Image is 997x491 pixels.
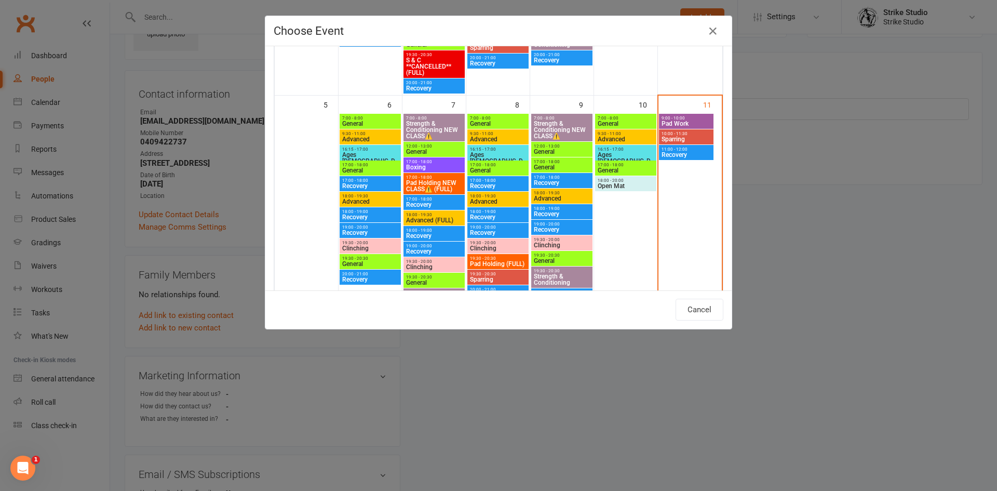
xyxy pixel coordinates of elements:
span: Sparring [469,276,527,283]
span: Strength & Conditioning NEW CLASS⚠️ [533,121,590,139]
span: Advanced [469,136,527,142]
span: 7:00 - 8:00 [406,116,463,121]
span: Recovery [469,60,527,67]
span: General [406,280,463,286]
span: 20:00 - 21:00 [342,272,399,276]
span: Strength & Conditioning [533,273,590,286]
span: 18:00 - 19:30 [342,194,399,198]
iframe: Intercom live chat [10,456,35,481]
span: Advanced [533,195,590,202]
span: General [406,149,463,155]
span: 16:15 - 17:00 [469,147,527,152]
span: 16:15 - 17:00 [597,147,654,152]
span: Recovery [342,276,399,283]
span: Clinching [533,242,590,248]
span: Advanced [597,136,654,142]
span: 19:30 - 20:30 [533,253,590,258]
span: 19:30 - 20:00 [533,237,590,242]
span: Recovery [406,202,463,208]
span: 17:00 - 18:00 [597,163,654,167]
div: 7 [451,96,466,113]
div: 5 [324,96,338,113]
span: Recovery [533,57,590,63]
span: Pad Holding NEW CLASS⚠️ (FULL) [406,180,463,192]
span: 20:00 - 21:00 [533,52,590,57]
span: 19:30 - 20:30 [342,256,399,261]
span: Strength & Conditioning NEW CLASS⚠️ [406,121,463,139]
span: 18:00 - 19:00 [342,209,399,214]
span: 18:00 - 19:30 [406,213,463,217]
span: 18:00 - 19:00 [533,206,590,211]
span: 17:00 - 18:00 [533,160,590,164]
span: 18:00 - 19:30 [469,194,527,198]
span: Pad Holding (FULL) [469,261,527,267]
span: 17:00 - 18:00 [469,178,527,183]
button: Cancel [676,299,723,321]
span: 19:00 - 20:00 [406,244,463,248]
span: Recovery [406,248,463,255]
h4: Choose Event [274,24,723,37]
span: 12:00 - 13:00 [533,144,590,149]
span: 1 [32,456,40,464]
span: 19:30 - 20:30 [406,275,463,280]
span: 7:00 - 8:00 [469,116,527,121]
span: 12:00 - 13:00 [406,144,463,149]
span: Recovery [342,230,399,236]
div: 10 [639,96,657,113]
span: 17:00 - 18:00 [342,178,399,183]
span: Recovery [469,214,527,220]
span: 17:00 - 18:00 [406,175,463,180]
span: Advanced [342,136,399,142]
span: Recovery [661,152,711,158]
span: 7:00 - 8:00 [342,116,399,121]
span: 19:30 - 20:30 [469,256,527,261]
span: 19:30 - 20:00 [342,241,399,245]
span: 9:30 - 11:00 [342,131,399,136]
span: General [469,121,527,127]
div: 11 [703,96,722,113]
span: Clinching [469,245,527,251]
span: Pad Work [661,121,711,127]
span: General [597,167,654,174]
span: Recovery [342,183,399,189]
span: Ages [DEMOGRAPHIC_DATA] [342,152,399,170]
span: 18:00 - 20:00 [597,178,654,183]
span: 19:30 - 20:30 [406,52,463,57]
span: Sparring [661,136,711,142]
span: 17:00 - 18:00 [533,175,590,180]
span: 17:00 - 18:00 [406,197,463,202]
span: 20:00 - 21:00 [469,56,527,60]
span: 17:00 - 18:00 [406,160,463,164]
span: 11:00 - 12:00 [661,147,711,152]
span: General [533,258,590,264]
span: Recovery [533,227,590,233]
span: S & C **CANCELLED** (FULL) [406,57,463,76]
span: Advanced (FULL) [406,217,463,223]
span: Strength & Conditioning [533,35,590,48]
span: 18:00 - 19:30 [533,191,590,195]
span: 19:30 - 20:30 [406,290,463,295]
span: Ages [DEMOGRAPHIC_DATA] [469,152,527,170]
span: General [342,261,399,267]
span: 19:00 - 20:00 [342,225,399,230]
span: 9:30 - 11:00 [469,131,527,136]
span: 19:00 - 20:00 [469,225,527,230]
span: General [533,164,590,170]
span: General [342,121,399,127]
span: 19:30 - 20:00 [406,259,463,264]
span: 9:30 - 11:00 [597,131,654,136]
span: 19:00 - 20:00 [533,222,590,227]
span: Ages [DEMOGRAPHIC_DATA] [597,152,654,170]
span: 10:00 - 11:30 [661,131,711,136]
span: Clinching [342,245,399,251]
span: 19:30 - 20:00 [469,241,527,245]
span: 20:00 - 21:00 [533,290,590,295]
span: General [597,121,654,127]
button: Close [705,23,721,39]
span: Recovery [533,211,590,217]
span: Recovery [406,85,463,91]
span: Advanced [469,198,527,205]
span: Clinching [406,264,463,270]
div: 8 [515,96,530,113]
span: Open Mat [597,183,654,189]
